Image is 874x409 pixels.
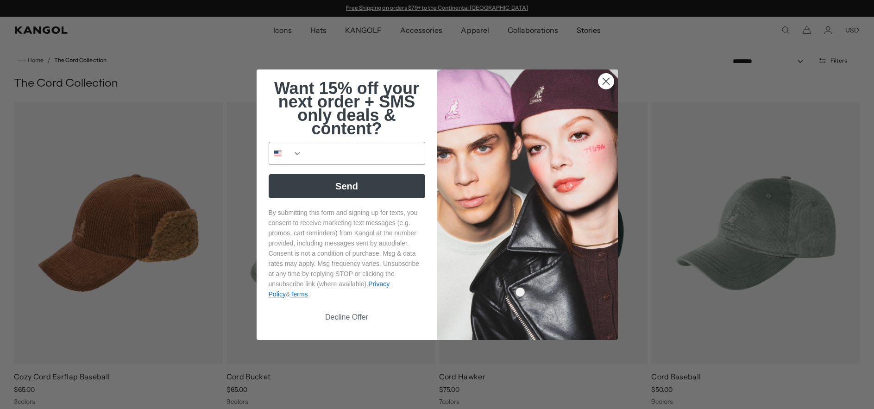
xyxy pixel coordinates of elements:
[269,208,425,299] p: By submitting this form and signing up for texts, you consent to receive marketing text messages ...
[437,69,618,340] img: 4fd34567-b031-494e-b820-426212470989.jpeg
[269,174,425,198] button: Send
[290,290,308,298] a: Terms
[269,308,425,326] button: Decline Offer
[598,73,614,89] button: Close dialog
[269,142,302,164] button: Search Countries
[274,150,282,157] img: United States
[274,79,419,138] span: Want 15% off your next order + SMS only deals & content?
